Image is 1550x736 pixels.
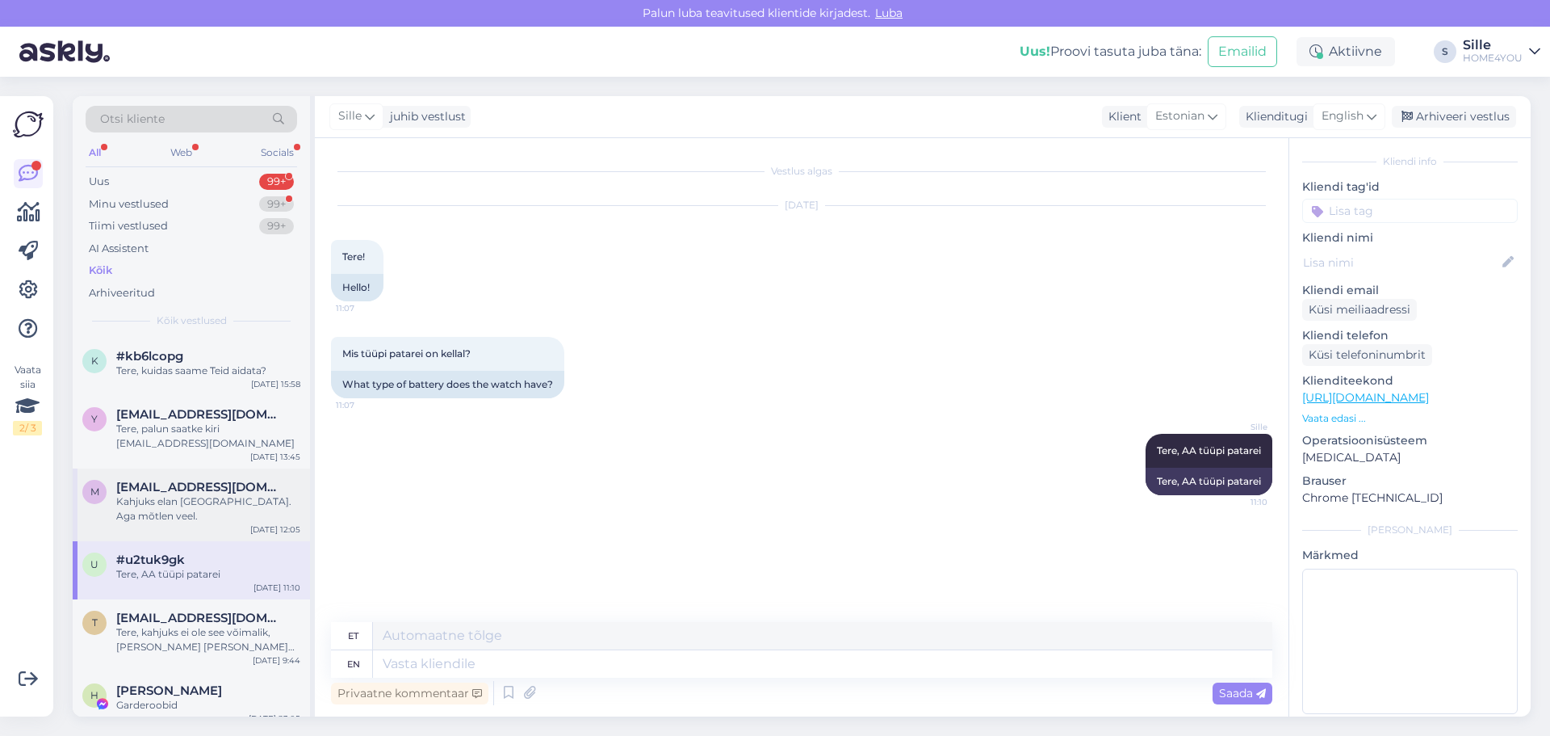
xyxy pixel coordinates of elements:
[116,625,300,654] div: Tere, kahjuks ei ole see võimalik, [PERSON_NAME] [PERSON_NAME] laost [PERSON_NAME] jõuab Teieni h...
[89,218,168,234] div: Tiimi vestlused
[383,108,466,125] div: juhib vestlust
[92,616,98,629] span: t
[1155,107,1204,125] span: Estonian
[116,494,300,524] div: Kahjuks elan [GEOGRAPHIC_DATA]. Aga mõtlen veel.
[342,250,365,263] span: Tere!
[1302,199,1518,223] input: Lisa tag
[1207,421,1267,433] span: Sille
[1302,282,1518,299] p: Kliendi email
[116,698,300,713] div: Garderoobid
[331,274,383,301] div: Hello!
[250,524,300,536] div: [DATE] 12:05
[116,422,300,451] div: Tere, palun saatke kiri [EMAIL_ADDRESS][DOMAIN_NAME]
[100,111,165,128] span: Otsi kliente
[1102,108,1142,125] div: Klient
[167,142,195,163] div: Web
[89,174,109,190] div: Uus
[1302,411,1518,426] p: Vaata edasi ...
[1302,432,1518,449] p: Operatsioonisüsteem
[1020,42,1201,61] div: Proovi tasuta juba täna:
[90,689,98,701] span: H
[1434,40,1456,63] div: S
[1302,179,1518,196] p: Kliendi tag'id
[1208,36,1277,67] button: Emailid
[258,142,297,163] div: Socials
[116,553,185,567] span: #u2tuk9gk
[157,313,227,328] span: Kõik vestlused
[1146,468,1272,495] div: Tere, AA tüüpi patarei
[1302,327,1518,344] p: Kliendi telefon
[91,413,98,425] span: y
[116,407,284,422] span: yarpolyakov@gmail.com
[1020,44,1050,59] b: Uus!
[1297,37,1395,66] div: Aktiivne
[331,198,1272,212] div: [DATE]
[116,364,300,378] div: Tere, kuidas saame Teid aidata?
[116,567,300,582] div: Tere, AA tüüpi patarei
[86,142,104,163] div: All
[90,558,98,570] span: u
[348,622,358,650] div: et
[1302,229,1518,246] p: Kliendi nimi
[259,218,294,234] div: 99+
[251,378,300,390] div: [DATE] 15:58
[13,363,42,435] div: Vaata siia
[1302,299,1417,321] div: Küsi meiliaadressi
[1302,449,1518,466] p: [MEDICAL_DATA]
[13,421,42,435] div: 2 / 3
[336,399,396,411] span: 11:07
[1239,108,1308,125] div: Klienditugi
[116,349,183,364] span: #kb6lcopg
[253,582,300,594] div: [DATE] 11:10
[13,109,44,140] img: Askly Logo
[1303,254,1499,271] input: Lisa nimi
[1302,490,1518,507] p: Chrome [TECHNICAL_ID]
[1302,523,1518,537] div: [PERSON_NAME]
[331,371,564,398] div: What type of battery does the watch have?
[259,196,294,212] div: 99+
[1392,106,1516,128] div: Arhiveeri vestlus
[336,302,396,314] span: 11:07
[89,241,149,257] div: AI Assistent
[1157,444,1261,456] span: Tere, AA tüüpi patarei
[870,6,907,20] span: Luba
[1302,390,1429,405] a: [URL][DOMAIN_NAME]
[1302,547,1518,564] p: Märkmed
[259,174,294,190] div: 99+
[116,480,284,494] span: monikavares@gmail.com
[1207,496,1267,508] span: 11:10
[89,196,169,212] div: Minu vestlused
[1463,39,1523,52] div: Sille
[91,355,98,367] span: k
[338,107,362,125] span: Sille
[1302,473,1518,490] p: Brauser
[1219,686,1266,700] span: Saada
[253,654,300,667] div: [DATE] 9:44
[1463,52,1523,65] div: HOME4YOU
[331,164,1272,179] div: Vestlus algas
[116,683,222,698] span: Halja Kivi
[342,347,471,360] span: Mis tüüpi patarei on kellal?
[89,285,155,301] div: Arhiveeritud
[90,486,99,498] span: m
[1302,372,1518,389] p: Klienditeekond
[250,451,300,463] div: [DATE] 13:45
[1302,154,1518,169] div: Kliendi info
[249,713,300,725] div: [DATE] 23:05
[89,263,112,279] div: Kõik
[1322,107,1364,125] span: English
[116,611,284,625] span: tiinatraks52@hotmail.com
[331,683,488,704] div: Privaatne kommentaar
[347,650,360,678] div: en
[1463,39,1540,65] a: SilleHOME4YOU
[1302,344,1432,366] div: Küsi telefoninumbrit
